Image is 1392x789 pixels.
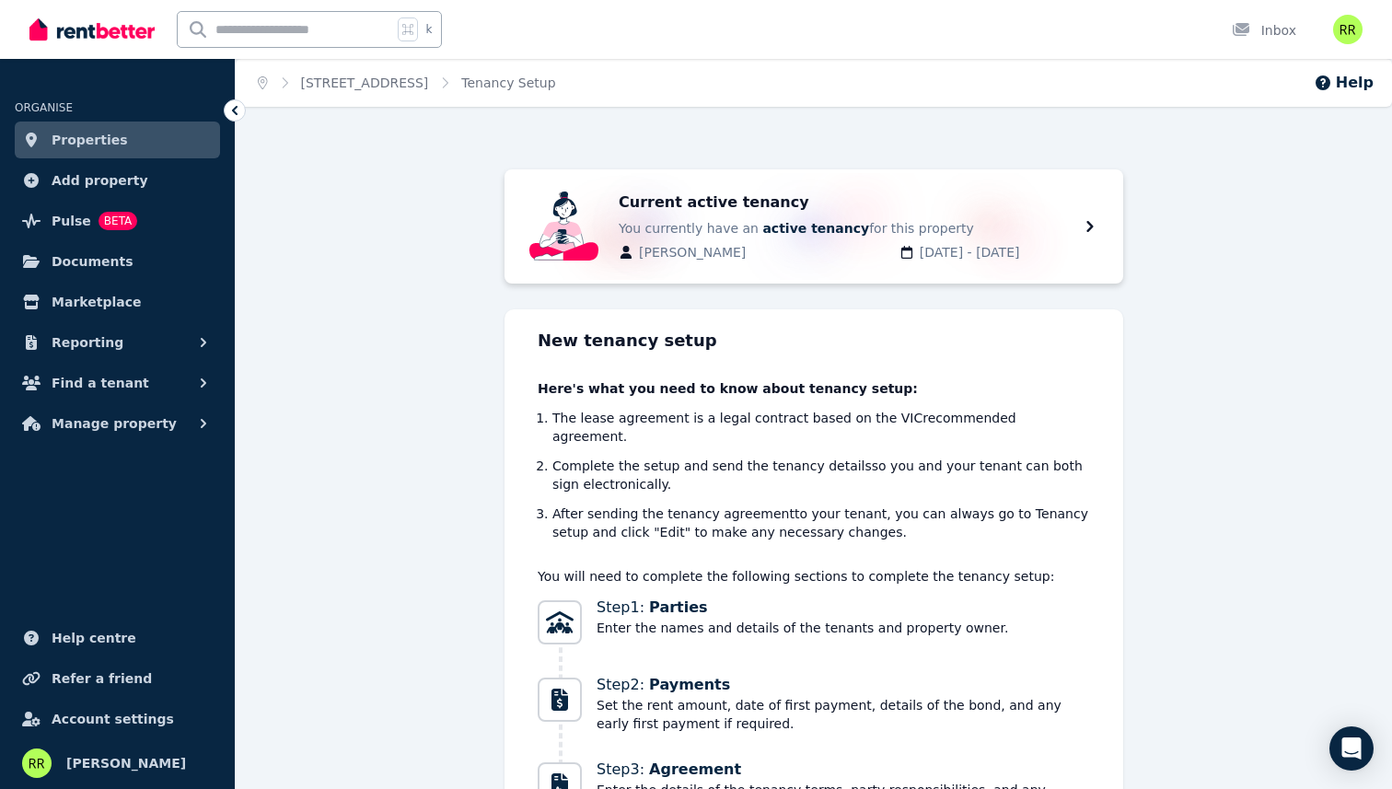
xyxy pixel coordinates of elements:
span: Marketplace [52,291,141,313]
span: k [425,22,432,37]
a: Properties [15,122,220,158]
a: [STREET_ADDRESS] [301,75,429,90]
span: Help centre [52,627,136,649]
span: Manage property [52,412,177,435]
p: You will need to complete the following sections to complete the tenancy setup: [538,567,1090,586]
span: Current active tenancy [619,191,1068,214]
div: Inbox [1232,21,1296,40]
span: Documents [52,250,133,273]
span: Find a tenant [52,372,149,394]
button: Reporting [15,324,220,361]
div: Open Intercom Messenger [1329,726,1374,771]
span: Account settings [52,708,174,730]
span: BETA [99,212,137,230]
a: Marketplace [15,284,220,320]
a: Refer a friend [15,660,220,697]
span: You currently have an for this property [619,219,1068,238]
h2: New tenancy setup [538,328,1090,354]
button: Find a tenant [15,365,220,401]
li: The lease agreement is a legal contract based on the VIC recommended agreement. [552,409,1090,446]
span: Agreement [649,760,741,778]
span: [PERSON_NAME] [639,243,888,261]
a: Help centre [15,620,220,656]
button: Manage property [15,405,220,442]
span: Set the rent amount, date of first payment, details of the bond, and any early first payment if r... [597,696,1090,733]
b: active tenancy [762,221,869,236]
span: Refer a friend [52,667,152,690]
span: Properties [52,129,128,151]
img: RentBetter [29,16,155,43]
p: Here's what you need to know about tenancy setup: [538,379,1090,398]
span: Enter the names and details of the tenants and property owner. [597,619,1008,637]
li: After sending the tenancy agreement to your tenant, you can always go to Tenancy setup and click ... [552,505,1090,541]
span: Add property [52,169,148,191]
a: Documents [15,243,220,280]
span: Step 1 : [597,597,1008,619]
img: Riko Rakhmanto [1333,15,1363,44]
a: Account settings [15,701,220,737]
span: Reporting [52,331,123,354]
span: Parties [649,598,708,616]
span: [DATE] - [DATE] [920,243,1079,261]
a: Add property [15,162,220,199]
span: Step 2 : [597,674,1090,696]
span: Pulse [52,210,91,232]
img: Riko Rakhmanto [22,748,52,778]
span: Tenancy Setup [461,74,555,92]
a: PulseBETA [15,203,220,239]
nav: Breadcrumb [236,59,578,107]
span: Payments [649,676,730,693]
span: [PERSON_NAME] [66,752,186,774]
span: Step 3 : [597,759,1090,781]
span: ORGANISE [15,101,73,114]
li: Complete the setup and send the tenancy details so you and your tenant can both sign electronical... [552,457,1090,493]
button: Help [1314,72,1374,94]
